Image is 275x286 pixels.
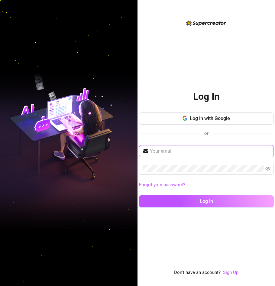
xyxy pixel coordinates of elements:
[200,198,213,204] span: Log in
[150,148,270,155] input: Your email
[139,195,274,207] button: Log in
[139,181,274,189] a: Forgot your password?
[139,112,274,125] button: Log in with Google
[190,115,230,121] span: Log in with Google
[265,166,270,171] span: eye-invisible
[223,270,238,275] a: Sign Up
[174,269,221,276] span: Don't have an account?
[193,90,220,103] h2: Log In
[204,131,209,136] span: or
[223,269,238,276] a: Sign Up
[139,182,185,187] a: Forgot your password?
[186,20,226,26] img: logo-BBDzfeDw.svg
